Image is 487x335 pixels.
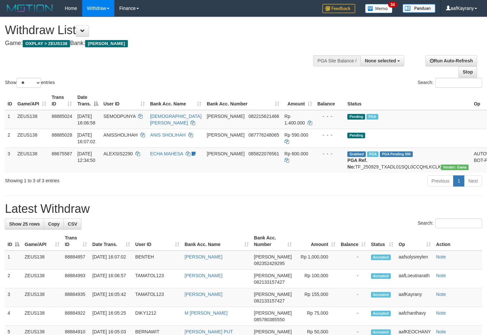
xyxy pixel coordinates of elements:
td: TAMATOL123 [133,270,182,288]
span: Accepted [371,292,391,298]
span: Copy 082215621466 to clipboard [248,114,279,119]
label: Search: [418,78,482,88]
a: [PERSON_NAME] [185,254,222,259]
a: CSV [63,218,81,230]
a: Show 25 rows [5,218,44,230]
td: TF_250929_TXADL01SQL0CCQHLKCLK [345,147,471,173]
a: Copy [44,218,64,230]
td: 1 [5,251,22,270]
td: Rp 1,000,000 [294,251,338,270]
td: TAMATOL123 [133,288,182,307]
span: [PERSON_NAME] [254,273,292,278]
span: SEMODPUNYA [104,114,136,119]
span: Show 25 rows [9,221,40,227]
th: User ID: activate to sort column ascending [133,232,182,251]
a: Previous [427,175,453,187]
th: Amount: activate to sort column ascending [294,232,338,251]
span: [PERSON_NAME] [207,132,244,138]
span: Marked by aafpengsreynich [367,151,379,157]
td: - [338,251,368,270]
a: Run Auto-Refresh [426,55,477,66]
a: [PERSON_NAME] [185,273,222,278]
span: Pending [347,114,365,120]
label: Search: [418,218,482,228]
th: Bank Acc. Name: activate to sort column ascending [148,91,204,110]
span: Accepted [371,329,391,335]
span: 88675587 [52,151,72,156]
a: 1 [453,175,464,187]
span: Accepted [371,255,391,260]
div: Showing 1 to 3 of 3 entries [5,175,198,184]
td: [DATE] 16:07:02 [90,251,132,270]
th: Date Trans.: activate to sort column descending [75,91,101,110]
select: Showentries [16,78,41,88]
span: [PERSON_NAME] [254,254,292,259]
td: ZEUS138 [22,251,62,270]
th: Bank Acc. Name: activate to sort column ascending [182,232,251,251]
a: Note [436,273,446,278]
span: [PERSON_NAME] [254,329,292,334]
span: OXPLAY > ZEUS138 [23,40,70,47]
span: [PERSON_NAME] [207,151,244,156]
span: [DATE] 16:07:02 [77,132,95,144]
td: 3 [5,147,15,173]
td: ZEUS138 [15,129,49,147]
td: [DATE] 16:06:57 [90,270,132,288]
td: [DATE] 16:05:42 [90,288,132,307]
div: - - - [317,150,342,157]
button: None selected [360,55,404,66]
td: DIKY1212 [133,307,182,326]
td: ZEUS138 [15,110,49,129]
span: ALEXSIS2290 [104,151,133,156]
span: Copy 082352429295 to clipboard [254,261,285,266]
td: - [338,270,368,288]
span: Marked by aafsolysreylen [366,114,378,120]
a: Stop [458,66,477,78]
td: 88884935 [62,288,90,307]
span: Rp 590.000 [285,132,308,138]
label: Show entries [5,78,55,88]
a: ECHA MAHESA [150,151,183,156]
h1: Withdraw List [5,24,318,37]
span: ANISSHOLIHAH [104,132,138,138]
td: ZEUS138 [22,288,62,307]
a: [PERSON_NAME] [185,292,222,297]
td: aafsolysreylen [396,251,433,270]
span: 88885024 [52,114,72,119]
span: Copy 087776248065 to clipboard [248,132,279,138]
span: 34 [388,2,397,8]
span: CSV [68,221,77,227]
th: Date Trans.: activate to sort column ascending [90,232,132,251]
td: 88884922 [62,307,90,326]
div: - - - [317,132,342,138]
td: - [338,307,368,326]
td: [DATE] 16:05:25 [90,307,132,326]
span: Rp 1.400.000 [285,114,305,125]
span: Rp 600.000 [285,151,308,156]
th: Op: activate to sort column ascending [396,232,433,251]
span: [DATE] 16:06:58 [77,114,95,125]
span: Copy 085822076561 to clipboard [248,151,279,156]
span: [PERSON_NAME] [254,310,292,316]
td: aafchanthavy [396,307,433,326]
td: 88884993 [62,270,90,288]
span: PGA Pending [380,151,413,157]
th: Balance: activate to sort column ascending [338,232,368,251]
a: [DEMOGRAPHIC_DATA][PERSON_NAME] [150,114,202,125]
img: MOTION_logo.png [5,3,55,13]
th: Status [345,91,471,110]
td: ZEUS138 [22,270,62,288]
span: Pending [347,133,365,138]
a: Note [436,329,446,334]
td: BENTEH [133,251,182,270]
td: 88884857 [62,251,90,270]
th: Trans ID: activate to sort column ascending [49,91,75,110]
a: M [PERSON_NAME] [185,310,228,316]
span: [DATE] 12:34:50 [77,151,95,163]
h4: Game: Bank: [5,40,318,47]
span: Accepted [371,273,391,279]
td: 2 [5,270,22,288]
td: aafKayrany [396,288,433,307]
input: Search: [435,218,482,228]
a: Note [436,254,446,259]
